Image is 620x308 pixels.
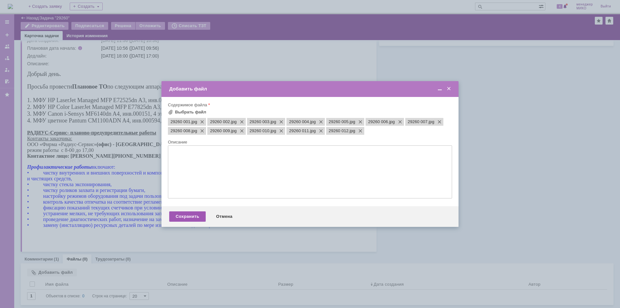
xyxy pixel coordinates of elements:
[190,119,197,124] span: 29260 001.jpg
[408,119,428,124] span: 29260 007.jpg
[190,128,197,133] span: 29260 008.jpg
[348,128,355,133] span: 29260 012.jpg
[269,119,276,124] span: 29260 003.jpg
[250,128,269,133] span: 29260 010.jpg
[175,110,206,115] div: Выбрать файл
[428,119,434,124] span: 29260 007.jpg
[329,119,348,124] span: 29260 005.jpg
[168,103,451,107] div: Содержимое файла
[269,128,276,133] span: 29260 010.jpg
[230,119,237,124] span: 29260 002.jpg
[329,128,348,133] span: 29260 012.jpg
[388,119,395,124] span: 29260 006.jpg
[289,128,309,133] span: 29260 011.jpg
[170,119,190,124] span: 29260 001.jpg
[368,119,388,124] span: 29260 006.jpg
[210,128,230,133] span: 29260 009.jpg
[437,86,443,92] span: Свернуть (Ctrl + M)
[45,17,80,24] strong: Плановое ТО
[86,87,134,92] span: [PHONE_NUMBER]
[250,119,269,124] span: 29260 003.jpg
[446,86,452,92] span: Закрыть
[230,128,237,133] span: 29260 009.jpg
[170,128,190,133] span: 29260 008.jpg
[289,119,309,124] span: 29260 004.jpg
[309,128,316,133] span: 29260 011.jpg
[168,140,451,144] div: Описание
[309,119,316,124] span: 29260 004.jpg
[69,75,268,81] strong: (офис) - [GEOGRAPHIC_DATA], г. [GEOGRAPHIC_DATA], ул. [STREET_ADDRESS]
[348,119,355,124] span: 29260 005.jpg
[210,119,230,124] span: 29260 002.jpg
[169,86,452,92] div: Добавить файл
